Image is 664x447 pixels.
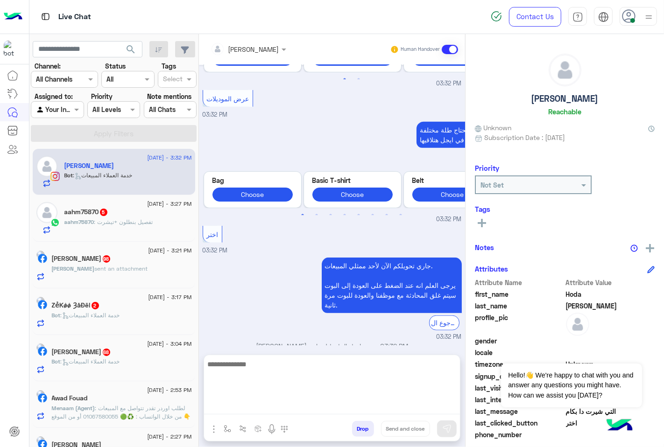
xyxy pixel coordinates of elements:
button: 4 of 4 [340,210,349,220]
img: select flow [224,425,231,433]
span: [DATE] - 3:27 PM [147,200,191,208]
label: Status [105,61,126,71]
small: Human Handover [401,46,440,53]
p: Basic T-shirt [312,175,393,185]
span: gender [475,336,564,346]
img: Instagram [50,172,60,181]
img: defaultAdmin.png [549,54,581,86]
h5: Hoda Mohamed [64,162,114,170]
span: : خدمة العملاء المبيعات [61,312,120,319]
img: hulul-logo.png [603,410,636,442]
span: Mohamed [566,301,655,311]
button: Apply Filters [31,125,197,142]
span: [PERSON_NAME] [52,265,95,272]
button: Choose [212,188,293,201]
img: defaultAdmin.png [566,313,589,336]
h6: Tags [475,205,655,213]
button: 7 of 4 [382,210,391,220]
img: Facebook [38,300,47,309]
span: 03:32 PM [437,215,462,224]
p: Belt [412,175,493,185]
img: Facebook [38,254,47,263]
h6: Notes [475,243,494,251]
span: Hello!👋 We're happy to chat with you and answer any questions you might have. How can we assist y... [501,363,642,407]
img: picture [36,251,45,259]
span: اختر [206,230,218,238]
span: Bot [52,312,61,319]
img: send message [442,424,452,433]
h5: aahm75870 [64,208,108,216]
span: Attribute Name [475,278,564,287]
span: عرض الموديلات [206,95,249,103]
span: 03:32 PM [380,342,408,350]
img: send voice note [266,424,277,435]
img: tab [40,11,51,22]
span: last_clicked_button [475,418,564,428]
img: defaultAdmin.png [36,202,57,223]
label: Priority [91,91,113,101]
button: 8 of 4 [396,210,405,220]
span: : خدمة العملاء المبيعات [61,358,120,365]
img: tab [598,12,609,22]
span: last_name [475,301,564,311]
span: 03:32 PM [437,333,462,342]
span: first_name [475,289,564,299]
button: 6 of 4 [368,210,377,220]
label: Tags [162,61,176,71]
span: search [125,44,136,55]
img: picture [36,297,45,305]
img: spinner [491,11,502,22]
span: last_visited_flow [475,383,564,393]
span: [DATE] - 3:21 PM [148,246,191,255]
img: tab [572,12,583,22]
h5: Mahmoud Refaat [52,348,111,356]
span: last_interaction [475,395,564,405]
span: aahm75870 [64,218,94,225]
img: profile [643,11,655,23]
span: 03:32 PM [203,111,228,118]
span: 98 [103,255,110,263]
span: null [566,430,655,440]
button: select flow [220,421,235,436]
button: Trigger scenario [235,421,251,436]
label: Channel: [35,61,61,71]
button: Choose [412,188,493,201]
img: create order [254,425,262,433]
img: picture [36,390,45,398]
label: Assigned to: [35,91,73,101]
span: Bot [64,172,73,179]
span: profile_pic [475,313,564,334]
img: Logo [4,7,22,27]
span: [DATE] - 3:17 PM [148,293,191,301]
span: 03:32 PM [203,247,228,254]
span: [DATE] - 2:53 PM [147,386,191,394]
h5: [PERSON_NAME] [531,93,599,104]
p: 13/9/2025, 3:32 PM [322,258,462,313]
img: send attachment [208,424,219,435]
span: Hoda [566,289,655,299]
span: : خدمة العملاء المبيعات [73,172,133,179]
img: Trigger scenario [239,425,247,433]
h6: Reachable [548,107,581,116]
button: 2 of 4 [312,210,321,220]
img: Facebook [38,347,47,356]
h5: ZẻKǿǿ ȜåĐēl [52,301,100,309]
button: Choose [312,188,393,201]
img: picture [36,436,45,445]
button: 5 of 4 [354,210,363,220]
span: sent an attachment [95,265,148,272]
button: 1 of 4 [298,210,307,220]
button: search [120,41,142,61]
span: Attribute Value [566,278,655,287]
h5: Awad Fouad [52,394,88,402]
span: 5 [100,209,107,216]
label: Note mentions [147,91,191,101]
img: add [646,244,654,252]
img: WhatsApp [50,218,60,227]
p: Bag [212,175,293,185]
span: [DATE] - 2:27 PM [147,433,191,441]
span: 03:32 PM [437,79,462,88]
span: [DATE] - 3:04 PM [147,340,191,348]
button: Send and close [381,421,430,437]
button: create order [251,421,266,436]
